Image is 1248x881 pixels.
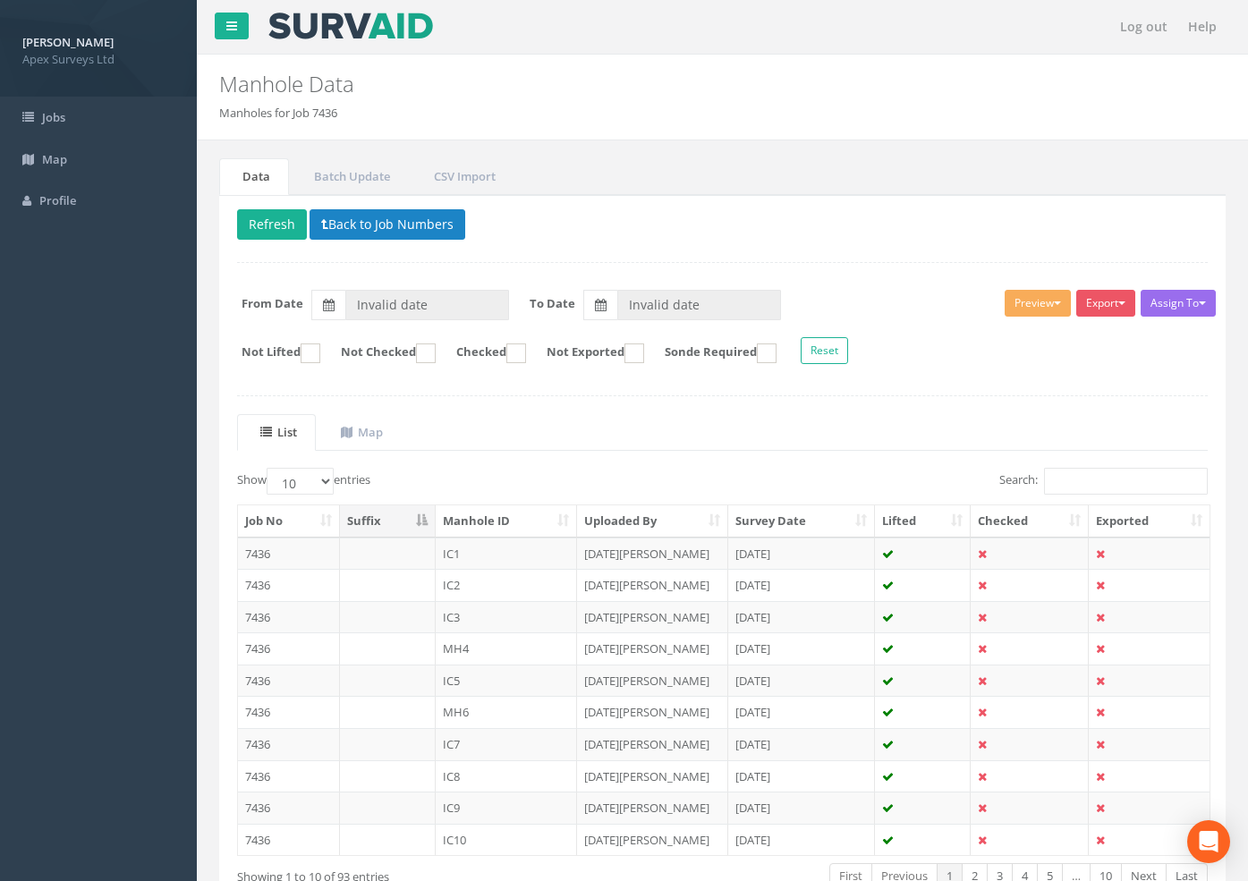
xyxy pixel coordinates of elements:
li: Manholes for Job 7436 [219,105,337,122]
td: [DATE][PERSON_NAME] [577,760,728,792]
th: Exported: activate to sort column ascending [1089,505,1210,538]
td: [DATE][PERSON_NAME] [577,792,728,824]
td: [DATE] [728,665,875,697]
td: 7436 [238,569,340,601]
select: Showentries [267,468,334,495]
span: Apex Surveys Ltd [22,51,174,68]
button: Reset [801,337,848,364]
td: 7436 [238,665,340,697]
td: [DATE][PERSON_NAME] [577,696,728,728]
td: [DATE] [728,632,875,665]
td: IC9 [436,792,578,824]
label: Sonde Required [647,343,777,363]
td: [DATE] [728,538,875,570]
td: [DATE] [728,569,875,601]
td: [DATE] [728,760,875,792]
input: To Date [617,290,781,320]
label: Not Exported [529,343,644,363]
td: [DATE] [728,824,875,856]
td: [DATE][PERSON_NAME] [577,665,728,697]
a: Batch Update [291,158,409,195]
input: From Date [345,290,509,320]
td: 7436 [238,696,340,728]
td: 7436 [238,538,340,570]
td: 7436 [238,601,340,633]
th: Job No: activate to sort column ascending [238,505,340,538]
td: [DATE] [728,792,875,824]
td: [DATE][PERSON_NAME] [577,632,728,665]
td: IC8 [436,760,578,792]
input: Search: [1044,468,1208,495]
td: [DATE][PERSON_NAME] [577,538,728,570]
th: Lifted: activate to sort column ascending [875,505,972,538]
td: IC3 [436,601,578,633]
span: Map [42,151,67,167]
button: Assign To [1141,290,1216,317]
td: [DATE][PERSON_NAME] [577,728,728,760]
label: To Date [530,295,575,312]
th: Survey Date: activate to sort column ascending [728,505,875,538]
td: [DATE][PERSON_NAME] [577,824,728,856]
a: Data [219,158,289,195]
uib-tab-heading: Map [341,424,383,440]
label: Not Lifted [224,343,320,363]
td: 7436 [238,760,340,792]
h2: Manhole Data [219,72,1054,96]
span: Jobs [42,109,65,125]
td: 7436 [238,824,340,856]
td: IC5 [436,665,578,697]
td: 7436 [238,728,340,760]
td: [DATE] [728,696,875,728]
td: 7436 [238,792,340,824]
th: Uploaded By: activate to sort column ascending [577,505,728,538]
td: IC7 [436,728,578,760]
span: Profile [39,192,76,208]
div: Open Intercom Messenger [1187,820,1230,863]
label: Checked [438,343,526,363]
label: Show entries [237,468,370,495]
label: Not Checked [323,343,436,363]
th: Checked: activate to sort column ascending [971,505,1089,538]
td: [DATE] [728,728,875,760]
button: Preview [1005,290,1071,317]
button: Refresh [237,209,307,240]
a: CSV Import [411,158,514,195]
td: IC10 [436,824,578,856]
td: [DATE] [728,601,875,633]
td: MH4 [436,632,578,665]
a: List [237,414,316,451]
a: Map [318,414,402,451]
td: MH6 [436,696,578,728]
td: 7436 [238,632,340,665]
td: [DATE][PERSON_NAME] [577,601,728,633]
th: Suffix: activate to sort column descending [340,505,436,538]
uib-tab-heading: List [260,424,297,440]
strong: [PERSON_NAME] [22,34,114,50]
button: Export [1076,290,1135,317]
td: IC1 [436,538,578,570]
td: [DATE][PERSON_NAME] [577,569,728,601]
td: IC2 [436,569,578,601]
button: Back to Job Numbers [310,209,465,240]
a: [PERSON_NAME] Apex Surveys Ltd [22,30,174,67]
th: Manhole ID: activate to sort column ascending [436,505,578,538]
label: From Date [242,295,303,312]
label: Search: [999,468,1208,495]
